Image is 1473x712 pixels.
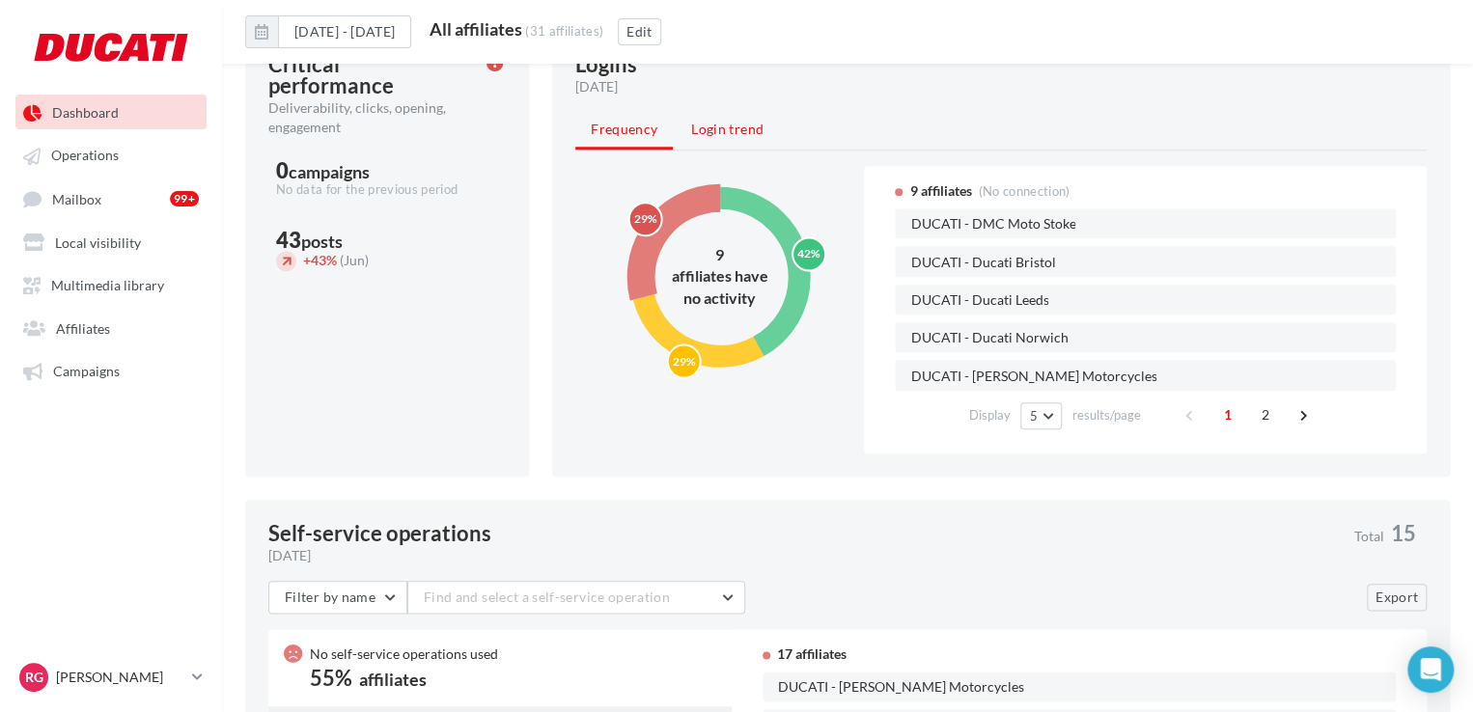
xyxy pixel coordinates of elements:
[430,20,522,38] div: All affiliates
[268,581,407,614] button: Filter by name
[575,54,637,75] div: Logins
[285,589,375,605] span: Filter by name
[1391,523,1416,544] span: 15
[12,224,210,259] a: Local visibility
[910,370,1156,384] span: DUCATI - [PERSON_NAME] Motorcycles
[777,645,847,662] span: 17 affiliates
[633,211,656,226] text: 29%
[662,265,778,310] div: affiliates have no activity
[12,180,210,216] a: Mailbox 99+
[12,310,210,344] a: Affiliates
[797,246,820,260] text: 42%
[268,523,491,544] div: Self-service operations
[424,589,670,605] span: Find and select a self-service operation
[1020,402,1061,429] button: 5
[303,252,311,268] span: +
[56,668,184,687] p: [PERSON_NAME]
[245,15,411,48] button: [DATE] - [DATE]
[12,95,210,129] a: Dashboard
[53,363,120,379] span: Campaigns
[1029,408,1037,424] span: 5
[910,217,1075,232] span: DUCATI - DMC Moto Stoke
[340,252,369,268] span: (Jun)
[575,77,618,96] span: [DATE]
[268,54,463,96] div: Critical performance
[170,191,199,206] div: 99+
[52,190,101,206] span: Mailbox
[51,148,119,164] span: Operations
[278,15,411,48] button: [DATE] - [DATE]
[778,680,1024,695] span: DUCATI - [PERSON_NAME] Motorcycles
[1212,399,1243,430] span: 1
[268,546,311,565] span: [DATE]
[1354,530,1384,543] span: Total
[55,233,141,250] span: Local visibility
[1367,584,1427,611] button: Export
[301,233,343,250] div: posts
[12,137,210,172] a: Operations
[407,581,745,614] button: Find and select a self-service operation
[51,277,164,293] span: Multimedia library
[276,230,498,251] div: 43
[978,183,1070,199] span: (No connection)
[303,252,337,268] span: 43%
[1250,399,1281,430] span: 2
[289,163,370,180] div: campaigns
[52,104,119,121] span: Dashboard
[662,243,778,265] div: 9
[15,659,207,696] a: RG [PERSON_NAME]
[12,266,210,301] a: Multimedia library
[672,353,695,368] text: 29%
[1072,406,1141,424] span: results/page
[910,331,1068,345] span: DUCATI - Ducati Norwich
[310,668,352,689] div: 55%
[691,121,764,137] span: Login trend
[910,293,1048,308] span: DUCATI - Ducati Leeds
[359,671,427,688] div: affiliates
[910,256,1055,270] span: DUCATI - Ducati Bristol
[25,668,43,687] span: RG
[12,352,210,387] a: Campaigns
[909,181,971,201] span: 9 affiliates
[276,160,498,181] div: 0
[310,644,498,664] div: No self-service operations used
[618,18,660,45] button: Edit
[56,319,110,336] span: Affiliates
[525,23,603,39] div: (31 affiliates)
[276,181,498,199] div: No data for the previous period
[1407,646,1454,693] div: Open Intercom Messenger
[268,98,471,137] div: Deliverability, clicks, opening, engagement
[968,406,1010,424] span: Display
